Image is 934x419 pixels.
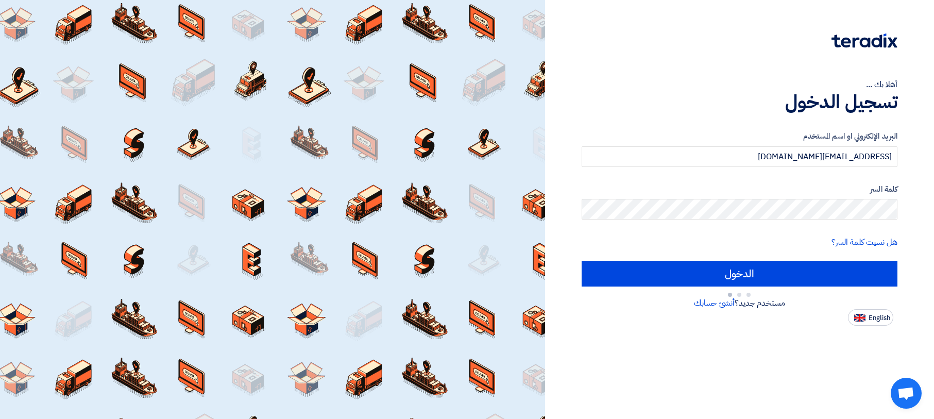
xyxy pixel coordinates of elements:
span: English [869,314,890,322]
button: English [848,309,893,326]
img: en-US.png [854,314,865,322]
a: هل نسيت كلمة السر؟ [831,236,897,248]
label: البريد الإلكتروني او اسم المستخدم [582,130,897,142]
div: مستخدم جديد؟ [582,297,897,309]
input: الدخول [582,261,897,287]
input: أدخل بريد العمل الإلكتروني او اسم المستخدم الخاص بك ... [582,146,897,167]
a: Open chat [891,378,922,409]
img: Teradix logo [831,33,897,48]
h1: تسجيل الدخول [582,91,897,113]
div: أهلا بك ... [582,78,897,91]
a: أنشئ حسابك [694,297,735,309]
label: كلمة السر [582,183,897,195]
